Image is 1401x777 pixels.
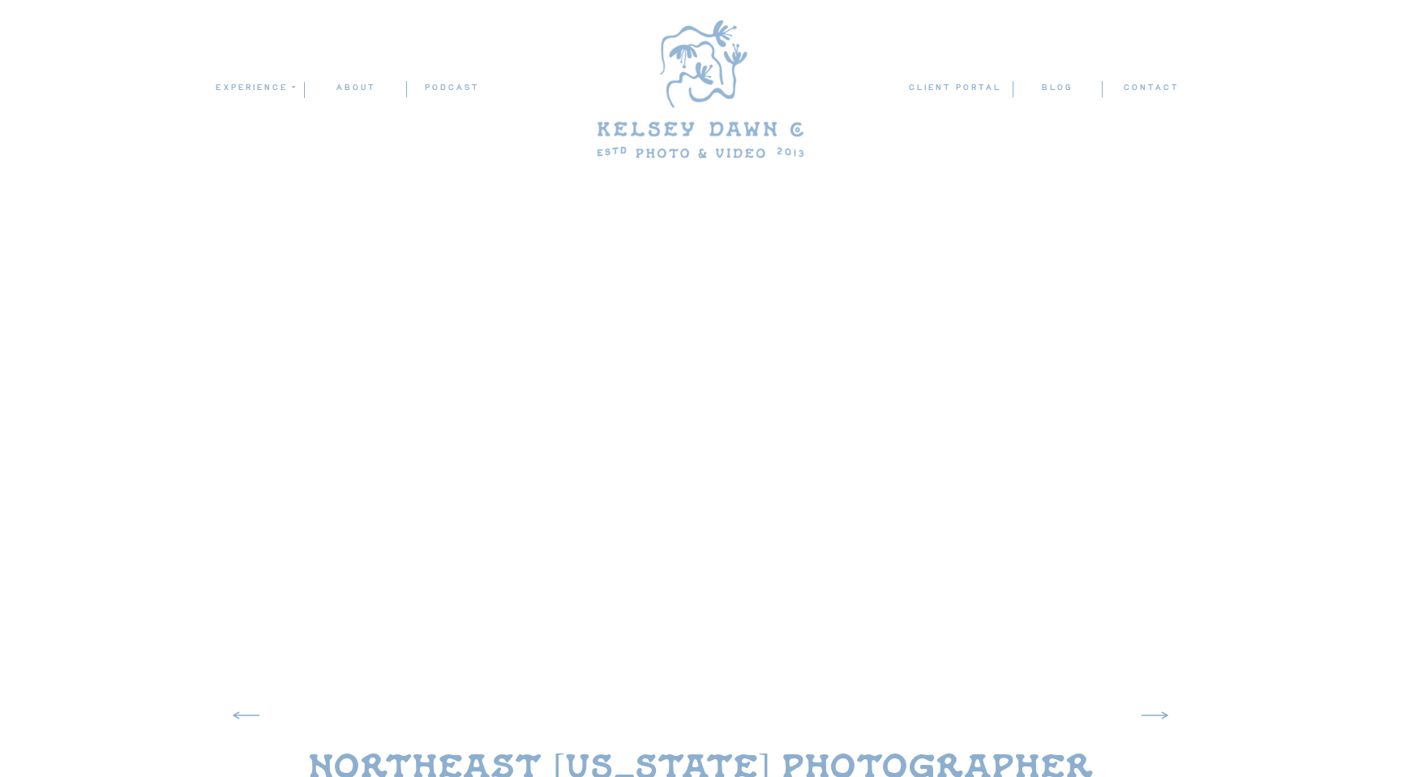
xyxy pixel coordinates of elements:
a: ABOUT [305,80,406,96]
a: client portal [908,80,1005,97]
a: contact [1123,80,1180,97]
a: blog [1013,80,1101,96]
a: experience [215,80,293,95]
a: podcast [407,80,496,96]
